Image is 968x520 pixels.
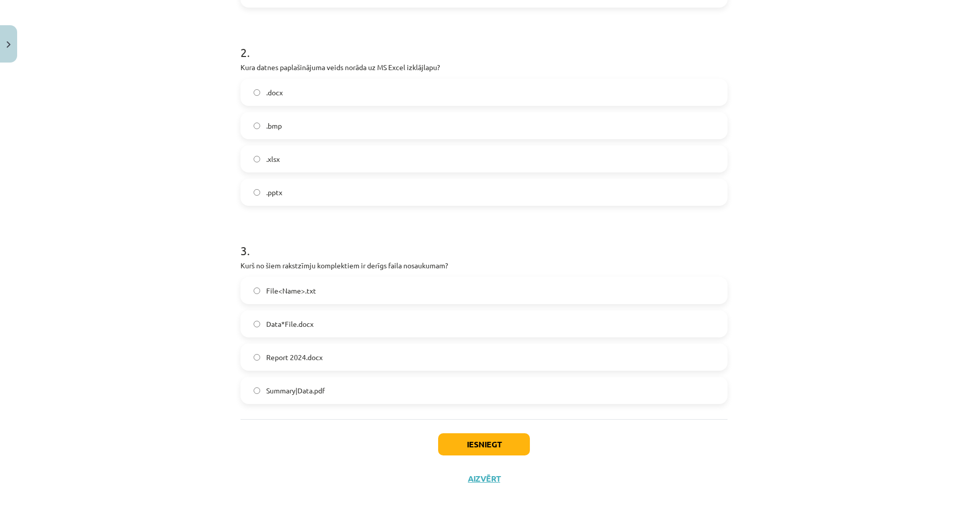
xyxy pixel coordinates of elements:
[266,121,282,131] span: .bmp
[266,319,314,329] span: Data*File.docx
[7,41,11,48] img: icon-close-lesson-0947bae3869378f0d4975bcd49f059093ad1ed9edebbc8119c70593378902aed.svg
[266,87,283,98] span: .docx
[254,189,260,196] input: .pptx
[254,123,260,129] input: .bmp
[254,287,260,294] input: File<Name>.txt
[254,354,260,361] input: Report 2024.docx
[254,156,260,162] input: .xlsx
[240,62,728,73] p: Kura datnes paplašinājuma veids norāda uz MS Excel izklājlapu?
[240,260,728,271] p: Kurš no šiem rakstzīmju komplektiem ir derīgs faila nosaukumam?
[240,28,728,59] h1: 2 .
[254,321,260,327] input: Data*File.docx
[254,387,260,394] input: Summary|Data.pdf
[465,474,503,484] button: Aizvērt
[240,226,728,257] h1: 3 .
[266,187,282,198] span: .pptx
[266,352,323,363] span: Report 2024.docx
[254,89,260,96] input: .docx
[266,385,325,396] span: Summary|Data.pdf
[266,154,280,164] span: .xlsx
[438,433,530,455] button: Iesniegt
[266,285,316,296] span: File<Name>.txt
